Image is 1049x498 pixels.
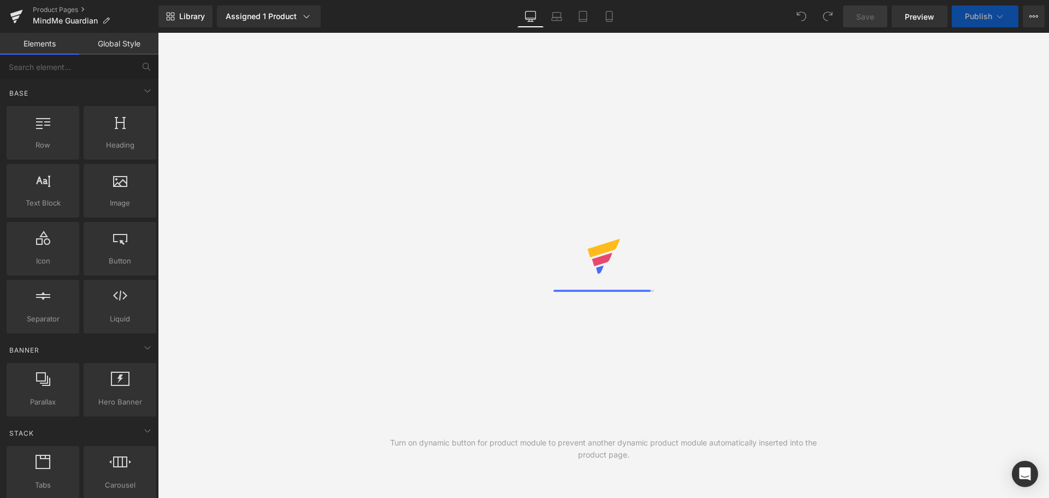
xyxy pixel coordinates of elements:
span: Carousel [87,479,153,491]
span: Parallax [10,396,76,408]
a: New Library [158,5,213,27]
a: Product Pages [33,5,158,14]
div: Turn on dynamic button for product module to prevent another dynamic product module automatically... [381,437,827,461]
a: Global Style [79,33,158,55]
div: Assigned 1 Product [226,11,312,22]
a: Desktop [517,5,544,27]
span: Banner [8,345,40,355]
span: Liquid [87,313,153,325]
span: Stack [8,428,35,438]
span: Separator [10,313,76,325]
span: Base [8,88,30,98]
span: Text Block [10,197,76,209]
span: Row [10,139,76,151]
span: Save [856,11,874,22]
a: Preview [892,5,947,27]
span: MindMe Guardian [33,16,98,25]
a: Mobile [596,5,622,27]
span: Preview [905,11,934,22]
span: Button [87,255,153,267]
div: Open Intercom Messenger [1012,461,1038,487]
span: Library [179,11,205,21]
button: More [1023,5,1045,27]
button: Undo [791,5,812,27]
span: Image [87,197,153,209]
button: Redo [817,5,839,27]
span: Tabs [10,479,76,491]
a: Laptop [544,5,570,27]
span: Publish [965,12,992,21]
button: Publish [952,5,1018,27]
span: Icon [10,255,76,267]
span: Heading [87,139,153,151]
span: Hero Banner [87,396,153,408]
a: Tablet [570,5,596,27]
